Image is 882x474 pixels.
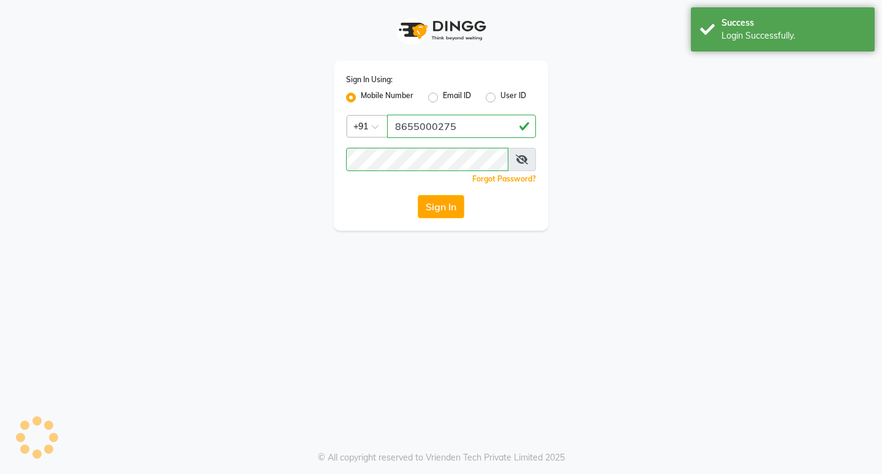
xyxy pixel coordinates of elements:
div: Success [722,17,865,29]
label: Mobile Number [361,90,413,105]
button: Sign In [418,195,464,218]
label: Email ID [443,90,471,105]
label: Sign In Using: [346,74,393,85]
input: Username [387,115,536,138]
input: Username [346,148,508,171]
a: Forgot Password? [472,174,536,183]
div: Login Successfully. [722,29,865,42]
img: logo1.svg [392,12,490,48]
label: User ID [500,90,526,105]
